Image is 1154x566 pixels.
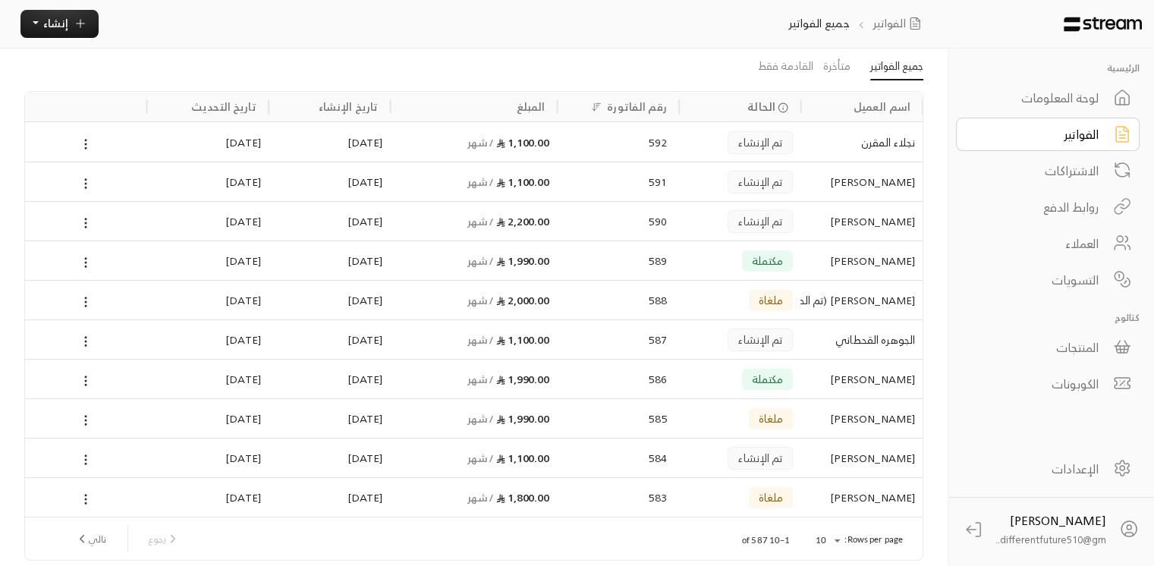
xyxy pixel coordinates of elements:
[976,234,1099,253] div: العملاء
[956,509,1147,550] a: [PERSON_NAME] differentfuture510@gm...
[956,331,1140,364] a: المنتجات
[870,54,923,81] a: جميع الفواتير
[570,162,667,201] div: 591
[808,478,915,517] div: [PERSON_NAME]
[154,399,261,438] div: [DATE]
[154,241,261,280] div: [DATE]
[808,202,915,241] div: [PERSON_NAME]
[873,15,927,32] a: الفواتير
[808,439,915,477] div: [PERSON_NAME]
[467,212,494,231] span: / شهر
[398,241,549,280] div: 1,990.00
[154,281,261,319] div: [DATE]
[467,291,494,310] span: / شهر
[976,375,1099,393] div: الكوبونات
[276,478,383,517] div: [DATE]
[570,202,667,241] div: 590
[956,367,1140,401] a: الكوبونات
[808,399,915,438] div: [PERSON_NAME]
[607,97,666,116] div: رقم الفاتورة
[976,162,1099,180] div: الاشتراكات
[738,137,782,148] span: تم الإنشاء
[467,448,494,467] span: / شهر
[808,123,915,162] div: نجلاء المقرن
[570,478,667,517] div: 583
[398,123,549,162] div: 1,100.00
[808,281,915,319] div: [PERSON_NAME] (تم الحذف)
[759,294,784,306] span: ملغاة
[808,320,915,359] div: الجوهره القحطاني
[752,373,784,385] span: مكتملة
[43,14,68,33] span: إنشاء
[956,227,1140,260] a: العملاء
[276,202,383,241] div: [DATE]
[154,478,261,517] div: [DATE]
[154,162,261,201] div: [DATE]
[398,202,549,241] div: 2,200.00
[570,281,667,319] div: 588
[570,360,667,398] div: 586
[587,98,605,116] button: Sort
[570,241,667,280] div: 589
[759,413,784,424] span: ملغاة
[738,176,782,187] span: تم الإنشاء
[1010,510,1106,531] span: [PERSON_NAME]
[976,198,1099,216] div: روابط الدفع
[747,99,775,115] span: الحالة
[570,123,667,162] div: 592
[956,154,1140,187] a: الاشتراكات
[844,533,903,546] p: Rows per page:
[467,488,494,507] span: / شهر
[854,97,910,116] div: اسم العميل
[1064,17,1142,32] img: Logo
[781,15,934,32] nav: breadcrumb
[191,97,256,116] div: تاريخ التحديث
[570,399,667,438] div: 585
[742,534,790,546] p: 1–10 of 587
[738,215,782,227] span: تم الإنشاء
[276,320,383,359] div: [DATE]
[154,360,261,398] div: [DATE]
[154,202,261,241] div: [DATE]
[467,172,494,191] span: / شهر
[516,97,545,116] div: المبلغ
[154,123,261,162] div: [DATE]
[808,241,915,280] div: [PERSON_NAME]
[759,492,784,503] span: ملغاة
[467,330,494,349] span: / شهر
[276,281,383,319] div: [DATE]
[976,271,1099,289] div: التسويات
[738,452,782,464] span: تم الإنشاء
[570,439,667,477] div: 584
[398,360,549,398] div: 1,990.00
[398,281,549,319] div: 2,000.00
[808,162,915,201] div: [PERSON_NAME]
[398,478,549,517] div: 1,800.00
[995,531,1106,548] span: differentfuture510@gm...
[976,338,1099,357] div: المنتجات
[956,310,1140,325] p: كتالوج
[976,89,1099,107] div: لوحة المعلومات
[276,162,383,201] div: [DATE]
[319,97,378,116] div: تاريخ الإنشاء
[398,162,549,201] div: 1,100.00
[823,54,851,80] a: متأخرة
[467,251,494,270] span: / شهر
[956,118,1140,151] a: الفواتير
[276,399,383,438] div: [DATE]
[398,439,549,477] div: 1,100.00
[956,452,1140,486] a: الإعدادات
[956,190,1140,224] a: روابط الدفع
[154,439,261,477] div: [DATE]
[752,255,784,266] span: مكتملة
[20,10,99,38] button: إنشاء
[956,81,1140,115] a: لوحة المعلومات
[398,320,549,359] div: 1,100.00
[276,241,383,280] div: [DATE]
[276,360,383,398] div: [DATE]
[276,439,383,477] div: [DATE]
[570,320,667,359] div: 587
[69,526,112,552] button: next page
[808,531,844,550] div: 10
[808,360,915,398] div: [PERSON_NAME]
